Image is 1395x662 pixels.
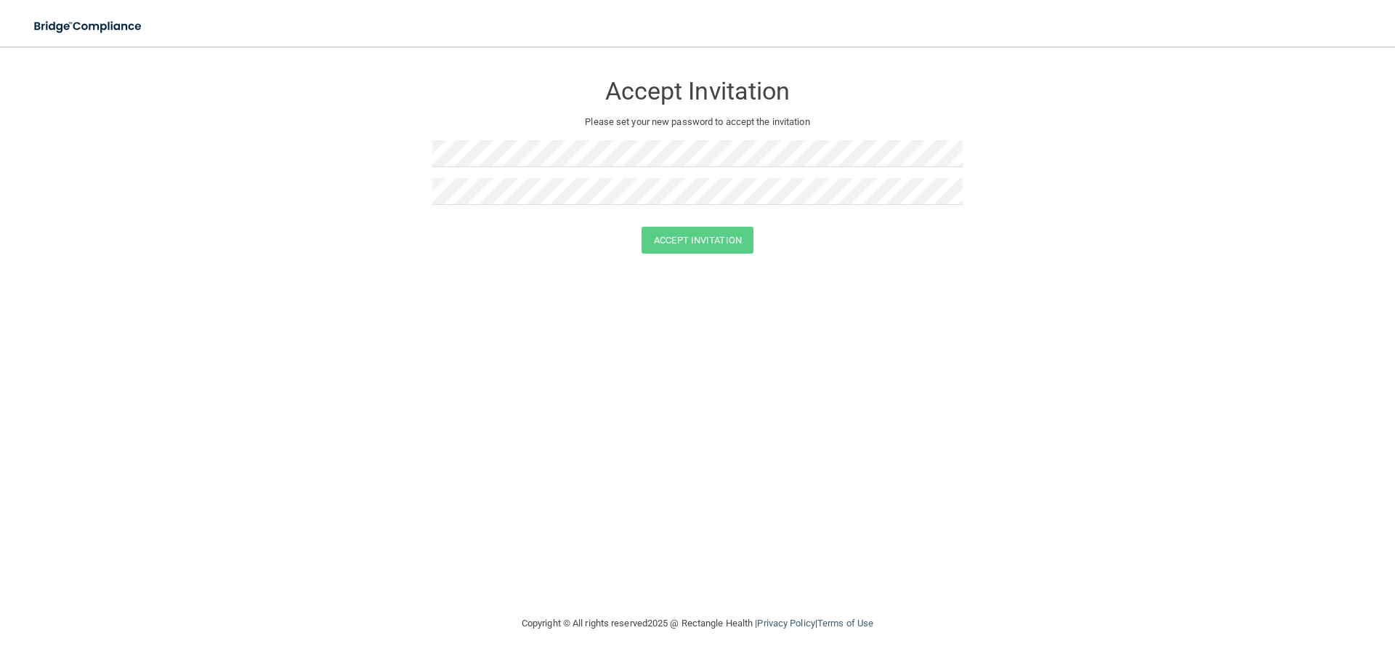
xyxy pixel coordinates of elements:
a: Terms of Use [817,618,873,629]
h3: Accept Invitation [432,78,963,105]
p: Please set your new password to accept the invitation [443,113,952,131]
button: Accept Invitation [642,227,753,254]
div: Copyright © All rights reserved 2025 @ Rectangle Health | | [432,600,963,647]
img: bridge_compliance_login_screen.278c3ca4.svg [22,12,155,41]
a: Privacy Policy [757,618,814,629]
